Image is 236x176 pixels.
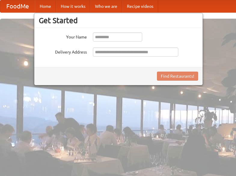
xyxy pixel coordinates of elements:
[157,72,198,81] button: Find Restaurants!
[39,32,87,40] label: Your Name
[39,48,87,55] label: Delivery Address
[56,0,90,12] a: How it works
[39,16,198,25] h3: Get Started
[35,0,56,12] a: Home
[90,0,122,12] a: Who we are
[0,0,35,12] a: FoodMe
[122,0,158,12] a: Recipe videos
